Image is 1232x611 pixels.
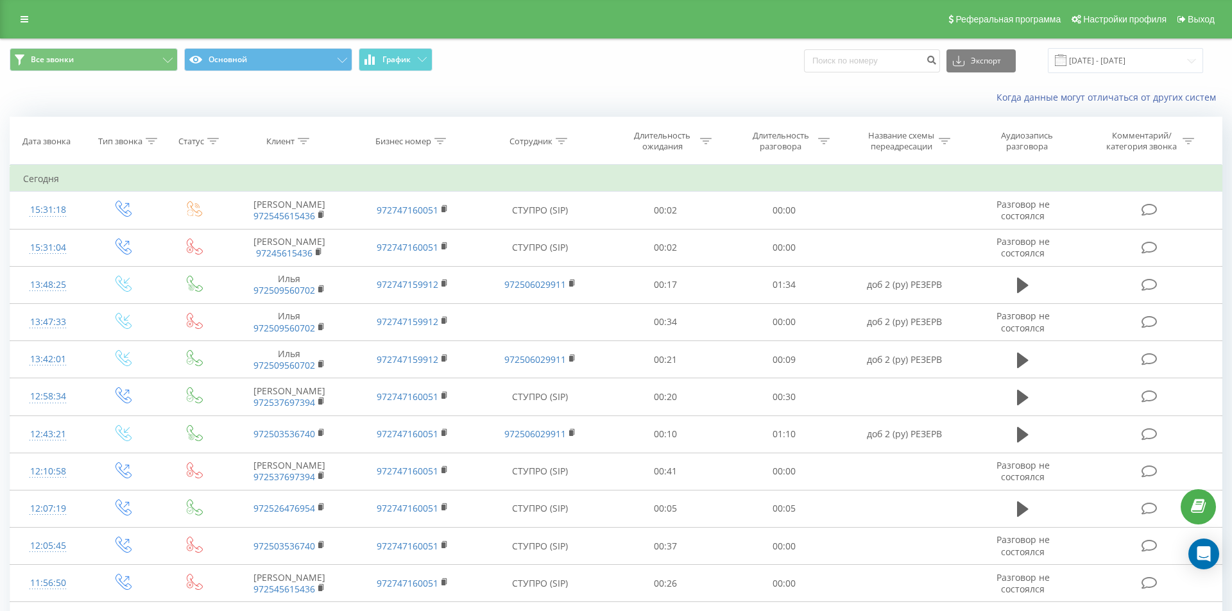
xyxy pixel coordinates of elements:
[23,459,73,484] div: 12:10:58
[228,341,351,378] td: Илья
[10,166,1222,192] td: Сегодня
[606,192,724,229] td: 00:02
[474,378,606,415] td: СТУПРО (SIP)
[377,428,438,440] a: 972747160051
[23,310,73,335] div: 13:47:33
[228,565,351,602] td: [PERSON_NAME]
[724,229,843,266] td: 00:00
[228,303,351,340] td: Илья
[997,571,1050,595] span: Разговор не состоялся
[23,571,73,596] div: 11:56:50
[377,502,438,514] a: 972747160051
[986,130,1069,152] div: Аудиозапись разговора
[997,459,1050,483] span: Разговор не состоялся
[23,533,73,558] div: 12:05:45
[228,229,351,266] td: [PERSON_NAME]
[474,192,606,229] td: СТУПРО (SIP)
[843,266,966,303] td: доб 2 (ру) РЕЗЕРВ
[628,130,697,152] div: Длительность ожидания
[23,347,73,372] div: 13:42:01
[1188,14,1215,24] span: Выход
[843,303,966,340] td: доб 2 (ру) РЕЗЕРВ
[228,192,351,229] td: [PERSON_NAME]
[509,136,552,147] div: Сотрудник
[867,130,936,152] div: Название схемы переадресации
[474,528,606,565] td: СТУПРО (SIP)
[1083,14,1167,24] span: Настройки профиля
[253,284,315,296] a: 972509560702
[377,278,438,290] a: 972747159912
[228,378,351,415] td: [PERSON_NAME]
[724,378,843,415] td: 00:30
[997,235,1050,259] span: Разговор не состоялся
[843,341,966,378] td: доб 2 (ру) РЕЗЕРВ
[504,353,566,365] a: 972506029911
[1104,130,1179,152] div: Комментарий/категория звонка
[843,415,966,453] td: доб 2 (ру) РЕЗЕРВ
[1188,539,1219,569] div: Open Intercom Messenger
[382,55,411,64] span: График
[997,198,1050,222] span: Разговор не состоялся
[606,490,724,527] td: 00:05
[724,453,843,490] td: 00:00
[10,48,178,71] button: Все звонки
[606,229,724,266] td: 00:02
[253,471,315,483] a: 972537697394
[31,54,74,65] span: Все звонки
[23,235,73,260] div: 15:31:04
[606,341,724,378] td: 00:21
[724,528,843,565] td: 00:00
[23,272,73,297] div: 13:48:25
[256,247,312,259] a: 97245615436
[474,453,606,490] td: СТУПРО (SIP)
[606,378,724,415] td: 00:20
[377,540,438,552] a: 972747160051
[997,310,1050,333] span: Разговор не состоялся
[253,210,315,222] a: 972545615436
[724,341,843,378] td: 00:09
[474,565,606,602] td: СТУПРО (SIP)
[606,453,724,490] td: 00:41
[178,136,204,147] div: Статус
[504,278,566,290] a: 972506029911
[377,241,438,253] a: 972747160051
[746,130,815,152] div: Длительность разговора
[23,496,73,521] div: 12:07:19
[253,502,315,514] a: 972526476954
[253,359,315,371] a: 972509560702
[377,390,438,403] a: 972747160051
[375,136,431,147] div: Бизнес номер
[724,565,843,602] td: 00:00
[474,229,606,266] td: СТУПРО (SIP)
[377,315,438,328] a: 972747159912
[184,48,352,71] button: Основной
[955,14,1061,24] span: Реферальная программа
[997,533,1050,557] span: Разговор не состоялся
[253,428,315,440] a: 972503536740
[253,322,315,334] a: 972509560702
[606,528,724,565] td: 00:37
[377,353,438,365] a: 972747159912
[359,48,432,71] button: График
[228,453,351,490] td: [PERSON_NAME]
[253,540,315,552] a: 972503536740
[606,266,724,303] td: 00:17
[946,49,1016,72] button: Экспорт
[253,583,315,595] a: 972545615436
[606,303,724,340] td: 00:34
[724,192,843,229] td: 00:00
[98,136,142,147] div: Тип звонка
[724,415,843,453] td: 01:10
[997,91,1222,103] a: Когда данные могут отличаться от других систем
[377,465,438,477] a: 972747160051
[23,197,73,222] div: 15:31:18
[504,428,566,440] a: 972506029911
[23,422,73,447] div: 12:43:21
[724,303,843,340] td: 00:00
[228,266,351,303] td: Илья
[253,396,315,408] a: 972537697394
[724,490,843,527] td: 00:05
[23,384,73,409] div: 12:58:34
[266,136,295,147] div: Клиент
[804,49,940,72] input: Поиск по номеру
